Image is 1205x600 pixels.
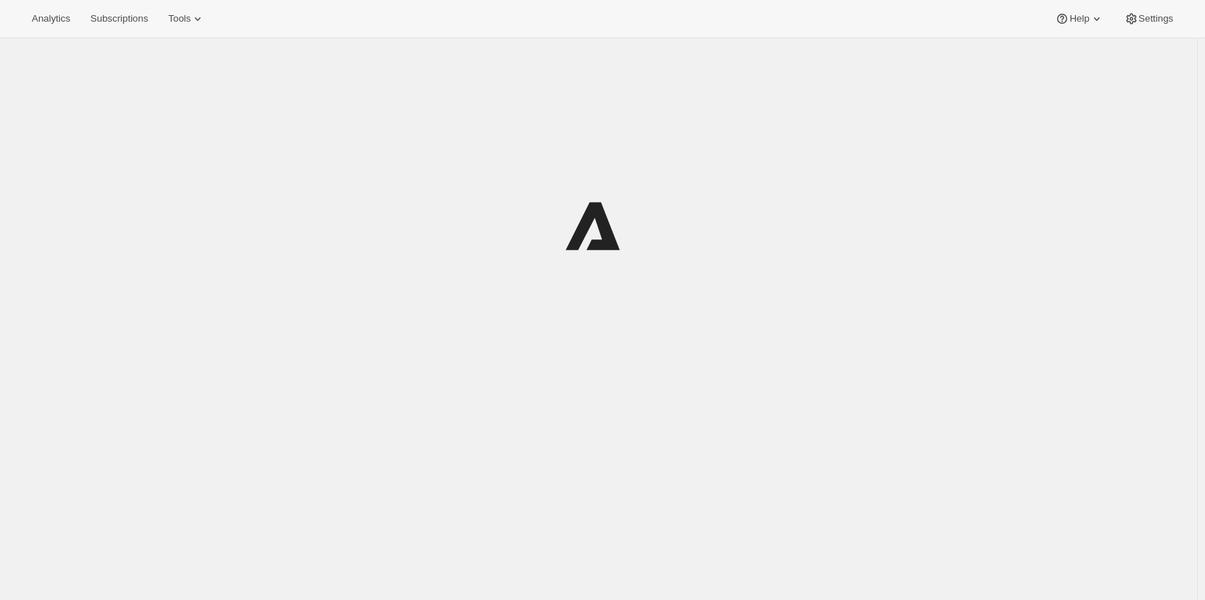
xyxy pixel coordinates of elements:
button: Help [1046,9,1112,29]
button: Subscriptions [82,9,157,29]
button: Settings [1116,9,1182,29]
span: Help [1069,13,1089,25]
span: Settings [1139,13,1173,25]
span: Tools [168,13,190,25]
span: Analytics [32,13,70,25]
button: Analytics [23,9,79,29]
span: Subscriptions [90,13,148,25]
button: Tools [159,9,214,29]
